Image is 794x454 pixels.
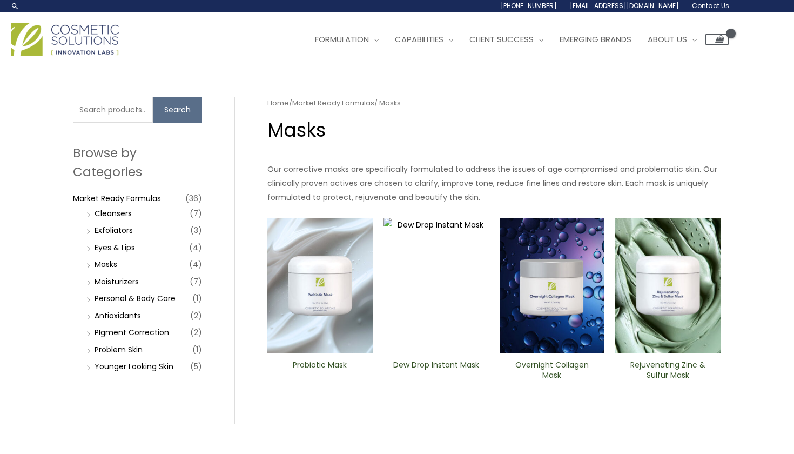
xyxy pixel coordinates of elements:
span: [EMAIL_ADDRESS][DOMAIN_NAME] [570,1,679,10]
a: Dew Drop Instant Mask [393,360,480,384]
span: (36) [185,191,202,206]
input: Search products… [73,97,153,123]
h2: Browse by Categories [73,144,202,181]
nav: Breadcrumb [267,97,721,110]
span: (1) [192,342,202,357]
a: Emerging Brands [551,23,640,56]
a: PIgment Correction [95,327,169,338]
a: Overnight Collagen Mask [508,360,595,384]
span: Formulation [315,34,369,45]
h2: Dew Drop Instant Mask [393,360,480,380]
span: (7) [190,274,202,289]
a: Personal & Body Care [95,293,176,304]
a: Capabilities [387,23,461,56]
a: Masks [95,259,117,270]
a: Eyes & Lips [95,242,135,253]
a: View Shopping Cart, empty [705,34,729,45]
img: Overnight Collagen Mask [500,218,605,354]
a: Formulation [307,23,387,56]
a: Market Ready Formulas [292,98,374,108]
a: Client Success [461,23,551,56]
p: Our corrective masks are specifically formulated to address the issues of age compromised and pro... [267,162,721,204]
span: (3) [190,223,202,238]
a: Probiotic Mask [277,360,364,384]
h2: Probiotic Mask [277,360,364,380]
span: (1) [192,291,202,306]
span: About Us [648,34,687,45]
img: Probiotic Mask [267,218,373,354]
a: Search icon link [11,2,19,10]
span: (4) [189,257,202,272]
a: About Us [640,23,705,56]
span: (2) [190,325,202,340]
span: Emerging Brands [560,34,631,45]
a: Home [267,98,289,108]
h1: Masks [267,117,721,143]
a: Cleansers [95,208,132,219]
span: Capabilities [395,34,443,45]
span: Contact Us [692,1,729,10]
h2: Rejuvenating Zinc & Sulfur ​Mask [624,360,711,380]
img: Dew Drop Instant Mask [383,218,489,354]
h2: Overnight Collagen Mask [508,360,595,380]
nav: Site Navigation [299,23,729,56]
span: (7) [190,206,202,221]
span: (5) [190,359,202,374]
span: (2) [190,308,202,323]
a: Exfoliators [95,225,133,236]
a: Rejuvenating Zinc & Sulfur ​Mask [624,360,711,384]
a: Market Ready Formulas [73,193,161,204]
a: Antioxidants [95,310,141,321]
img: Rejuvenating Zinc & Sulfur ​Mask [615,218,721,354]
span: [PHONE_NUMBER] [501,1,557,10]
button: Search [153,97,202,123]
a: Younger Looking Skin [95,361,173,372]
span: (4) [189,240,202,255]
span: Client Success [469,34,534,45]
img: Cosmetic Solutions Logo [11,23,119,56]
a: Problem Skin [95,344,143,355]
a: Moisturizers [95,276,139,287]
